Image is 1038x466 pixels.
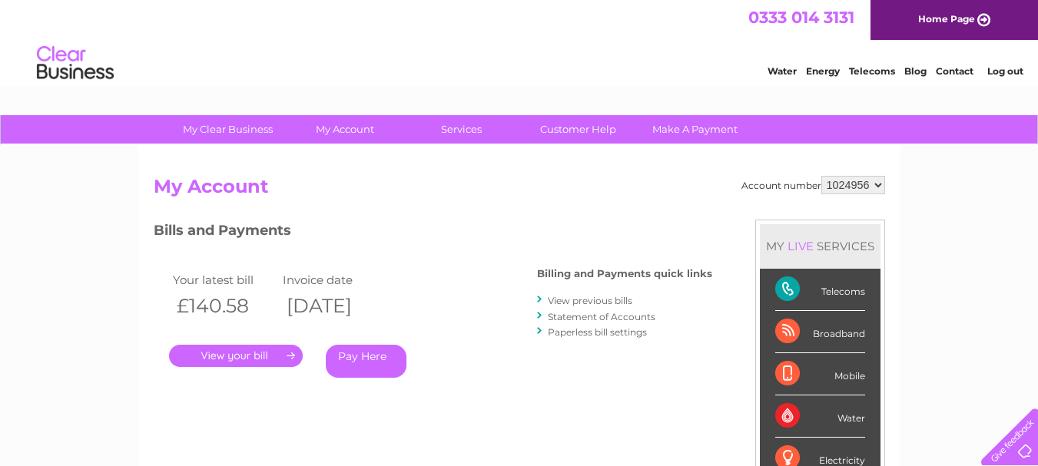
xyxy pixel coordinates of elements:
a: Log out [987,65,1023,77]
div: Mobile [775,353,865,395]
a: Water [768,65,797,77]
a: . [169,345,303,367]
div: Telecoms [775,269,865,311]
img: logo.png [36,40,114,87]
a: Services [398,115,525,144]
div: Clear Business is a trading name of Verastar Limited (registered in [GEOGRAPHIC_DATA] No. 3667643... [157,8,883,74]
a: My Clear Business [164,115,291,144]
a: Customer Help [515,115,642,144]
a: Contact [936,65,973,77]
td: Invoice date [279,269,390,290]
h2: My Account [154,176,885,205]
th: [DATE] [279,290,390,322]
a: Telecoms [849,65,895,77]
td: Your latest bill [169,269,280,290]
a: Paperless bill settings [548,326,647,338]
a: Pay Here [326,345,406,378]
div: MY SERVICES [760,224,880,268]
h3: Bills and Payments [154,220,712,246]
a: Make A Payment [632,115,758,144]
a: 0333 014 3131 [748,8,854,27]
div: Account number [741,176,885,194]
th: £140.58 [169,290,280,322]
a: Blog [904,65,927,77]
a: Statement of Accounts [548,311,655,322]
a: Energy [806,65,840,77]
div: Broadband [775,311,865,353]
h4: Billing and Payments quick links [537,268,712,279]
a: My Account [281,115,408,144]
div: Water [775,395,865,438]
div: LIVE [784,239,817,253]
a: View previous bills [548,295,632,306]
